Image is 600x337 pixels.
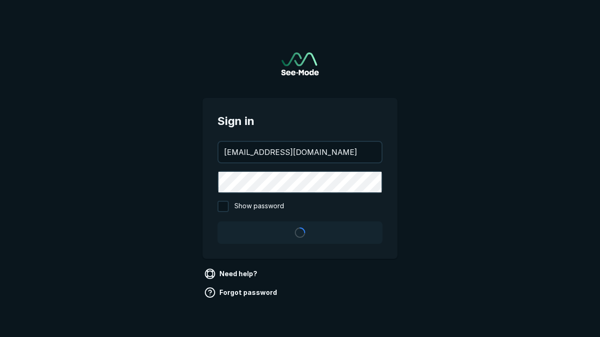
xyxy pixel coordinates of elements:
a: Forgot password [202,285,281,300]
img: See-Mode Logo [281,52,319,75]
a: Need help? [202,266,261,281]
a: Go to sign in [281,52,319,75]
span: Show password [234,201,284,212]
input: your@email.com [218,142,382,162]
span: Sign in [217,113,382,130]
